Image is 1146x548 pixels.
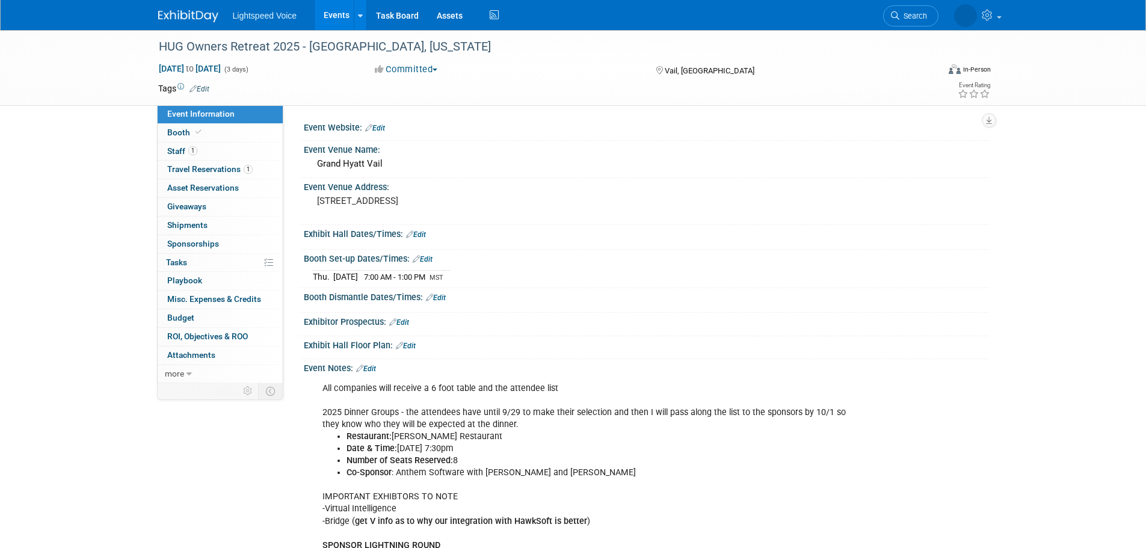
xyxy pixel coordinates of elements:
span: Staff [167,146,197,156]
a: Search [883,5,938,26]
span: 1 [244,165,253,174]
div: Booth Dismantle Dates/Times: [304,288,988,304]
a: Misc. Expenses & Credits [158,291,283,309]
td: Toggle Event Tabs [258,383,283,399]
li: : Anthem Software with [PERSON_NAME] and [PERSON_NAME] [347,467,849,479]
a: Playbook [158,272,283,290]
span: Asset Reservations [167,183,239,192]
a: Edit [365,124,385,132]
img: Format-Inperson.png [949,64,961,74]
a: Edit [413,255,433,263]
b: Co-Sponsor [347,467,392,478]
span: Playbook [167,276,202,285]
span: (3 days) [223,66,248,73]
li: [DATE] 7:30pm [347,443,849,455]
button: Committed [371,63,442,76]
b: Number of Seats Reserved: [347,455,453,466]
a: Asset Reservations [158,179,283,197]
img: Alexis Snowbarger [954,4,977,27]
span: 7:00 AM - 1:00 PM [364,272,425,282]
span: to [184,64,196,73]
div: Exhibit Hall Floor Plan: [304,336,988,352]
a: ROI, Objectives & ROO [158,328,283,346]
a: Travel Reservations1 [158,161,283,179]
li: 8 [347,455,849,467]
span: more [165,369,184,378]
a: Attachments [158,346,283,365]
td: [DATE] [333,270,358,283]
div: In-Person [963,65,991,74]
div: Event Notes: [304,359,988,375]
a: Staff1 [158,143,283,161]
a: Tasks [158,254,283,272]
span: MST [430,274,443,282]
span: Budget [167,313,194,322]
b: get V info as to why our integration with HawkSoft is better [355,516,587,526]
div: Booth Set-up Dates/Times: [304,250,988,265]
span: Sponsorships [167,239,219,248]
a: Edit [189,85,209,93]
span: Booth [167,128,204,137]
a: more [158,365,283,383]
span: Shipments [167,220,208,230]
a: Edit [389,318,409,327]
div: Exhibitor Prospectus: [304,313,988,328]
div: Event Format [867,63,991,81]
a: Edit [426,294,446,302]
a: Sponsorships [158,235,283,253]
a: Edit [406,230,426,239]
td: Thu. [313,270,333,283]
span: 1 [188,146,197,155]
span: [DATE] [DATE] [158,63,221,74]
a: Event Information [158,105,283,123]
b: Restaurant: [347,431,392,442]
span: Travel Reservations [167,164,253,174]
a: Edit [356,365,376,373]
div: Exhibit Hall Dates/Times: [304,225,988,241]
span: Lightspeed Voice [233,11,297,20]
div: Event Website: [304,119,988,134]
span: Misc. Expenses & Credits [167,294,261,304]
td: Tags [158,82,209,94]
span: Vail, [GEOGRAPHIC_DATA] [665,66,754,75]
li: [PERSON_NAME] Restaurant [347,431,849,443]
a: Budget [158,309,283,327]
span: Search [899,11,927,20]
span: Tasks [166,257,187,267]
pre: [STREET_ADDRESS] [317,195,576,206]
a: Booth [158,124,283,142]
span: Event Information [167,109,235,119]
div: Event Venue Address: [304,178,988,193]
i: Booth reservation complete [196,129,202,135]
td: Personalize Event Tab Strip [238,383,259,399]
a: Shipments [158,217,283,235]
span: Giveaways [167,202,206,211]
div: Grand Hyatt Vail [313,155,979,173]
div: Event Venue Name: [304,141,988,156]
a: Edit [396,342,416,350]
a: Giveaways [158,198,283,216]
span: ROI, Objectives & ROO [167,331,248,341]
b: Date & Time: [347,443,397,454]
div: HUG Owners Retreat 2025 - [GEOGRAPHIC_DATA], [US_STATE] [155,36,920,58]
span: Attachments [167,350,215,360]
div: Event Rating [958,82,990,88]
img: ExhibitDay [158,10,218,22]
